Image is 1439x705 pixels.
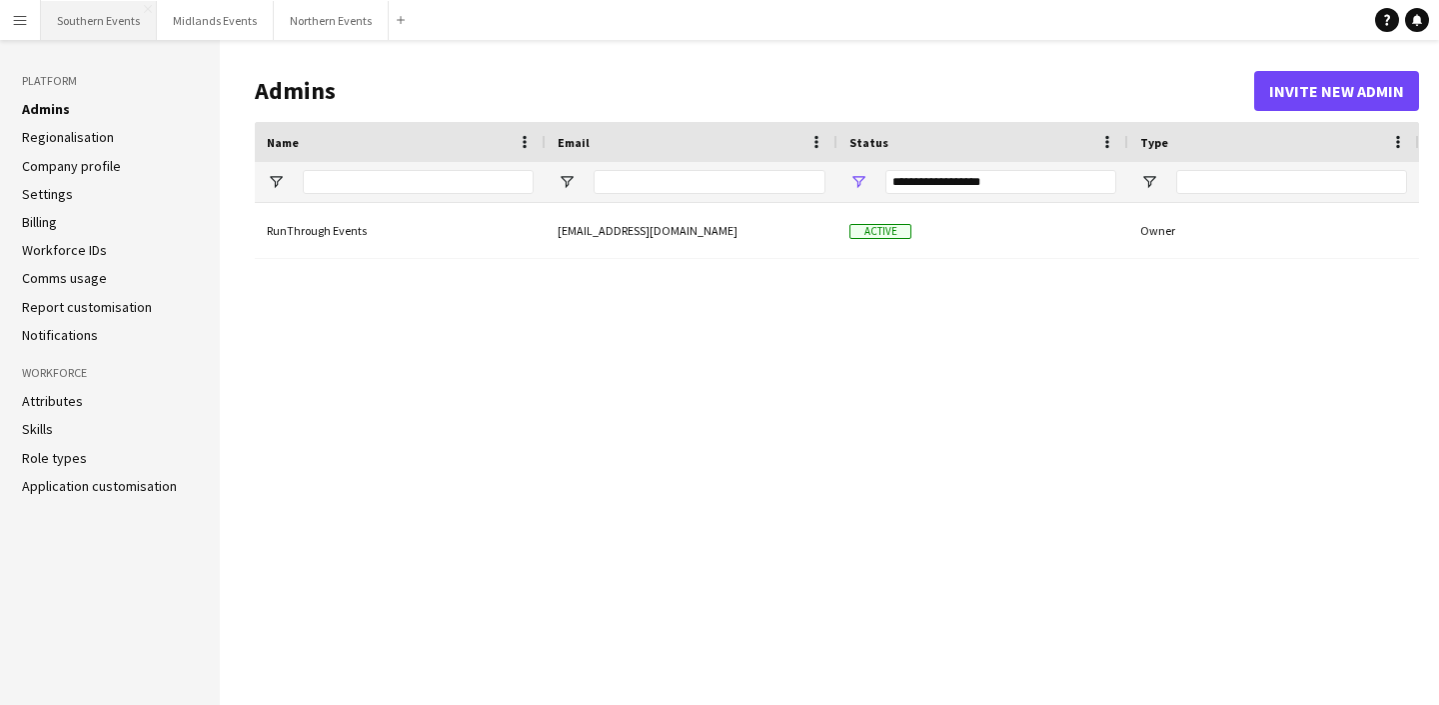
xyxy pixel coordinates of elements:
a: Notifications [22,326,98,344]
h1: Admins [255,76,1254,106]
div: [EMAIL_ADDRESS][DOMAIN_NAME] [546,203,837,258]
button: Open Filter Menu [849,173,867,191]
a: Comms usage [22,269,107,287]
a: Admins [22,100,70,118]
div: RunThrough Events [255,203,546,258]
a: Regionalisation [22,128,114,146]
a: Billing [22,213,57,231]
button: Invite new admin [1254,71,1419,111]
button: Open Filter Menu [267,173,285,191]
span: Name [267,135,299,150]
button: Northern Events [274,1,389,40]
span: Email [558,135,590,150]
input: Email Filter Input [594,170,825,194]
span: Type [1140,135,1168,150]
a: Role types [22,449,87,467]
input: Type Filter Input [1176,170,1407,194]
a: Attributes [22,392,83,410]
a: Report customisation [22,298,152,316]
div: Owner [1128,203,1419,258]
button: Midlands Events [157,1,274,40]
a: Application customisation [22,477,177,495]
button: Southern Events [41,1,157,40]
span: Status [849,135,888,150]
a: Settings [22,185,73,203]
button: Open Filter Menu [558,173,576,191]
a: Company profile [22,157,121,175]
h3: Workforce [22,364,198,382]
button: Open Filter Menu [1140,173,1158,191]
a: Workforce IDs [22,241,107,259]
span: Active [849,224,911,239]
h3: Platform [22,72,198,90]
input: Name Filter Input [303,170,534,194]
a: Skills [22,420,53,438]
